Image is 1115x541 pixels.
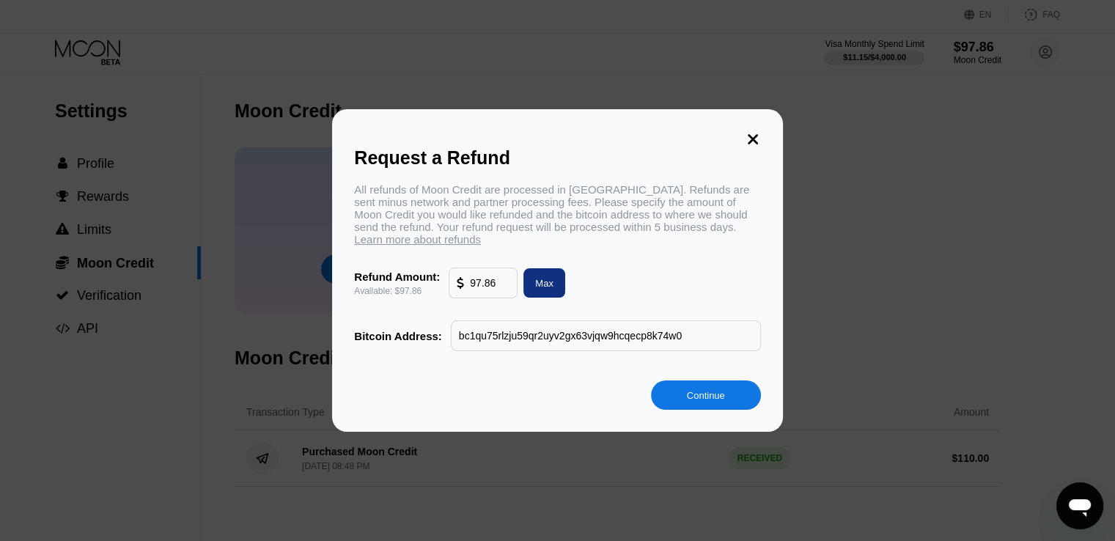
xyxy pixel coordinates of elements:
div: Max [518,268,565,298]
div: All refunds of Moon Credit are processed in [GEOGRAPHIC_DATA]. Refunds are sent minus network and... [354,183,760,246]
div: Max [535,277,553,290]
div: Continue [687,389,725,402]
span: Learn more about refunds [354,233,481,246]
iframe: Schaltfläche zum Öffnen des Messaging-Fensters [1056,482,1103,529]
div: Request a Refund [354,147,760,169]
div: Refund Amount: [354,270,440,283]
input: 10.00 [470,268,509,298]
div: Available: $97.86 [354,286,440,296]
div: Bitcoin Address: [354,330,441,342]
div: Continue [651,380,761,410]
